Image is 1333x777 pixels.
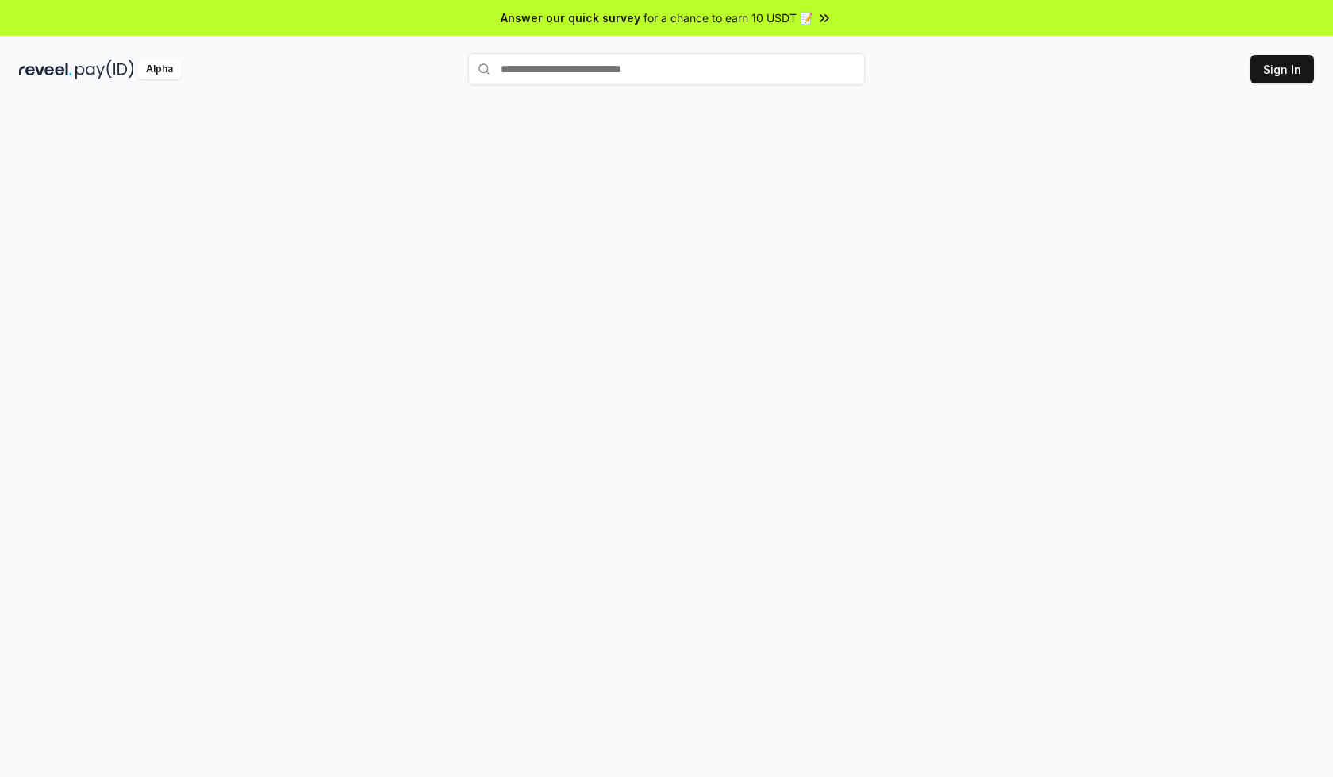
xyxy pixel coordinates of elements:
[501,10,640,26] span: Answer our quick survey
[643,10,813,26] span: for a chance to earn 10 USDT 📝
[1250,55,1314,83] button: Sign In
[75,60,134,79] img: pay_id
[137,60,182,79] div: Alpha
[19,60,72,79] img: reveel_dark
